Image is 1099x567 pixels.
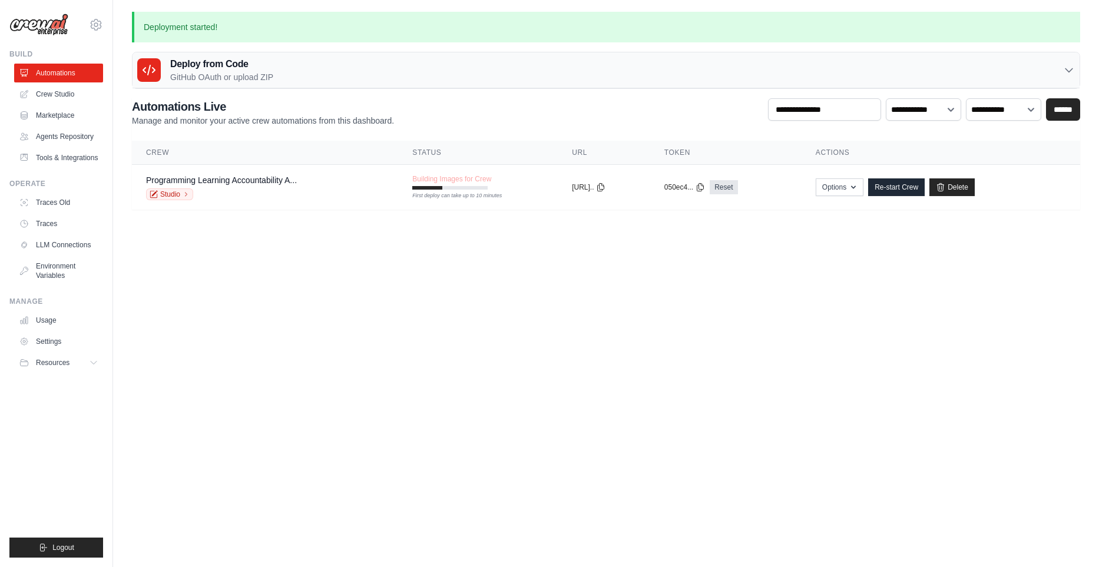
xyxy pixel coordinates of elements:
[14,214,103,233] a: Traces
[802,141,1080,165] th: Actions
[132,12,1080,42] p: Deployment started!
[9,538,103,558] button: Logout
[868,178,925,196] a: Re-start Crew
[146,175,297,185] a: Programming Learning Accountability A...
[132,98,394,115] h2: Automations Live
[14,236,103,254] a: LLM Connections
[14,311,103,330] a: Usage
[9,14,68,36] img: Logo
[132,141,398,165] th: Crew
[14,64,103,82] a: Automations
[9,49,103,59] div: Build
[14,193,103,212] a: Traces Old
[132,115,394,127] p: Manage and monitor your active crew automations from this dashboard.
[650,141,802,165] th: Token
[52,543,74,552] span: Logout
[14,106,103,125] a: Marketplace
[412,174,491,184] span: Building Images for Crew
[9,179,103,188] div: Operate
[36,358,69,367] span: Resources
[170,57,273,71] h3: Deploy from Code
[170,71,273,83] p: GitHub OAuth or upload ZIP
[14,257,103,285] a: Environment Variables
[14,148,103,167] a: Tools & Integrations
[929,178,975,196] a: Delete
[146,188,193,200] a: Studio
[816,178,863,196] button: Options
[558,141,650,165] th: URL
[664,183,705,192] button: 050ec4...
[14,85,103,104] a: Crew Studio
[9,297,103,306] div: Manage
[14,127,103,146] a: Agents Repository
[398,141,558,165] th: Status
[412,192,488,200] div: First deploy can take up to 10 minutes
[14,353,103,372] button: Resources
[14,332,103,351] a: Settings
[710,180,737,194] a: Reset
